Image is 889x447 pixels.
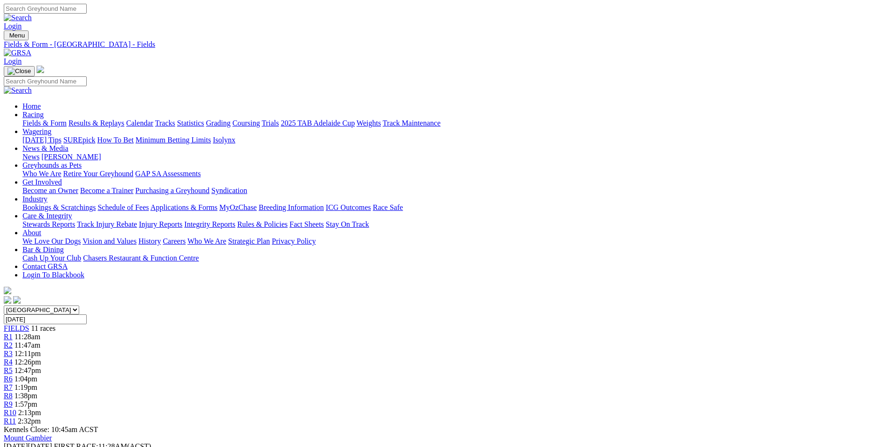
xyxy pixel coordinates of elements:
a: Syndication [211,186,247,194]
a: Injury Reports [139,220,182,228]
input: Search [4,4,87,14]
a: R4 [4,358,13,366]
a: Wagering [22,127,52,135]
a: News [22,153,39,161]
a: Fields & Form - [GEOGRAPHIC_DATA] - Fields [4,40,885,49]
div: News & Media [22,153,885,161]
img: logo-grsa-white.png [4,287,11,294]
a: Rules & Policies [237,220,288,228]
a: R2 [4,341,13,349]
a: Get Involved [22,178,62,186]
a: [PERSON_NAME] [41,153,101,161]
a: R8 [4,392,13,400]
input: Select date [4,314,87,324]
a: Grading [206,119,231,127]
a: Login [4,57,22,65]
a: Become an Owner [22,186,78,194]
a: Cash Up Your Club [22,254,81,262]
span: 11:28am [15,333,40,341]
a: How To Bet [97,136,134,144]
a: R11 [4,417,16,425]
div: About [22,237,885,246]
span: 12:47pm [15,366,41,374]
img: logo-grsa-white.png [37,66,44,73]
a: We Love Our Dogs [22,237,81,245]
span: Kennels Close: 10:45am ACST [4,425,98,433]
a: Track Injury Rebate [77,220,137,228]
a: 2025 TAB Adelaide Cup [281,119,355,127]
a: R1 [4,333,13,341]
a: Fields & Form [22,119,67,127]
span: 1:04pm [15,375,37,383]
a: Industry [22,195,47,203]
a: Applications & Forms [150,203,217,211]
img: GRSA [4,49,31,57]
a: SUREpick [63,136,95,144]
div: Get Involved [22,186,885,195]
span: 12:26pm [15,358,41,366]
span: 1:19pm [15,383,37,391]
a: R5 [4,366,13,374]
a: R9 [4,400,13,408]
a: Isolynx [213,136,235,144]
span: 1:38pm [15,392,37,400]
a: Stay On Track [326,220,369,228]
a: Login To Blackbook [22,271,84,279]
a: Care & Integrity [22,212,72,220]
span: 11 races [31,324,55,332]
a: MyOzChase [219,203,257,211]
a: ICG Outcomes [326,203,371,211]
div: Racing [22,119,885,127]
a: Weights [357,119,381,127]
div: Care & Integrity [22,220,885,229]
a: Become a Trainer [80,186,134,194]
a: Breeding Information [259,203,324,211]
a: Coursing [232,119,260,127]
a: Chasers Restaurant & Function Centre [83,254,199,262]
a: About [22,229,41,237]
a: FIELDS [4,324,29,332]
a: Login [4,22,22,30]
a: Stewards Reports [22,220,75,228]
span: Menu [9,32,25,39]
a: News & Media [22,144,68,152]
a: Schedule of Fees [97,203,149,211]
a: R6 [4,375,13,383]
a: Track Maintenance [383,119,441,127]
a: Minimum Betting Limits [135,136,211,144]
img: Close [7,67,31,75]
a: Bookings & Scratchings [22,203,96,211]
img: facebook.svg [4,296,11,304]
a: Bar & Dining [22,246,64,253]
a: Racing [22,111,44,119]
span: 1:57pm [15,400,37,408]
a: Greyhounds as Pets [22,161,82,169]
span: R7 [4,383,13,391]
div: Greyhounds as Pets [22,170,885,178]
a: R3 [4,350,13,358]
button: Toggle navigation [4,66,35,76]
a: [DATE] Tips [22,136,61,144]
a: History [138,237,161,245]
span: 2:13pm [18,409,41,417]
a: Careers [163,237,186,245]
a: Privacy Policy [272,237,316,245]
input: Search [4,76,87,86]
a: Statistics [177,119,204,127]
a: R10 [4,409,16,417]
a: Contact GRSA [22,262,67,270]
a: Tracks [155,119,175,127]
a: Results & Replays [68,119,124,127]
a: GAP SA Assessments [135,170,201,178]
a: Race Safe [373,203,403,211]
a: Retire Your Greyhound [63,170,134,178]
a: Fact Sheets [290,220,324,228]
span: 2:32pm [18,417,41,425]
